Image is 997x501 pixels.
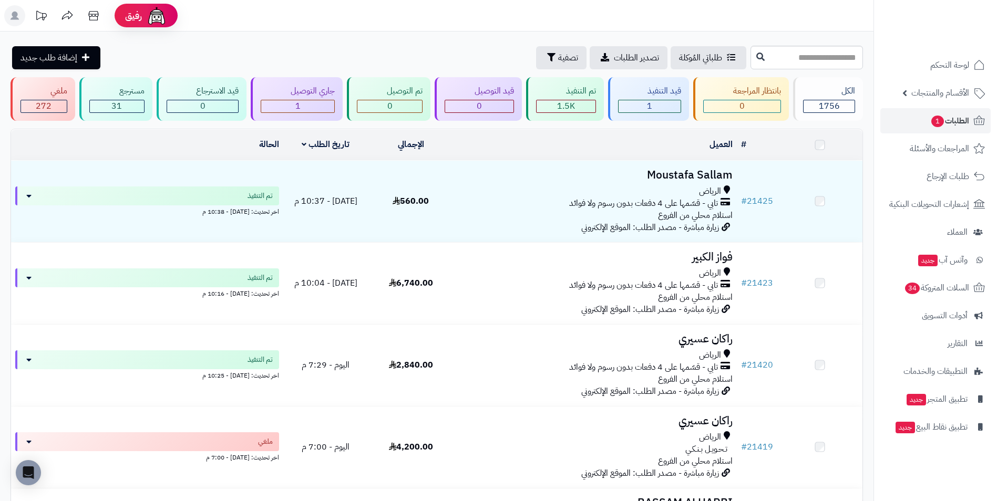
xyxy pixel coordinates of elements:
span: الرياض [699,267,721,279]
span: زيارة مباشرة - مصدر الطلب: الموقع الإلكتروني [581,467,719,479]
span: 0 [477,100,482,112]
span: وآتس آب [917,253,968,267]
img: logo-2.png [926,28,987,50]
a: الكل1756 [791,77,865,121]
span: استلام محلي من الفروع [658,209,733,222]
img: ai-face.png [146,5,167,26]
div: قيد الاسترجاع [167,85,239,97]
span: تابي - قسّمها على 4 دفعات بدون رسوم ولا فوائد [569,279,718,291]
a: #21419 [741,441,773,453]
span: 4,200.00 [389,441,433,453]
a: التطبيقات والخدمات [880,359,991,384]
span: 1.5K [557,100,575,112]
div: 272 [21,100,67,112]
span: 0 [387,100,393,112]
a: قيد التنفيذ 1 [606,77,692,121]
div: 0 [445,100,513,112]
a: مسترجع 31 [77,77,155,121]
span: جديد [918,255,938,266]
span: # [741,277,747,289]
a: الطلبات1 [880,108,991,133]
div: Open Intercom Messenger [16,460,41,485]
span: # [741,195,747,207]
span: # [741,359,747,371]
div: 0 [357,100,422,112]
span: جديد [907,394,926,405]
span: [DATE] - 10:04 م [294,277,357,289]
span: طلبات الإرجاع [927,169,969,184]
h3: Moustafa Sallam [458,169,733,181]
span: الطلبات [930,113,969,128]
span: استلام محلي من الفروع [658,291,733,304]
span: زيارة مباشرة - مصدر الطلب: الموقع الإلكتروني [581,385,719,398]
span: 1756 [819,100,840,112]
span: [DATE] - 10:37 م [294,195,357,207]
div: 31 [90,100,144,112]
div: 1 [619,100,681,112]
span: تطبيق المتجر [906,392,968,406]
a: # [741,138,746,151]
a: طلبات الإرجاع [880,164,991,189]
a: #21420 [741,359,773,371]
div: تم التوصيل [357,85,423,97]
h3: راكان عسيري [458,415,733,427]
span: الرياض [699,431,721,443]
span: استلام محلي من الفروع [658,455,733,467]
a: الحالة [259,138,279,151]
a: تطبيق المتجرجديد [880,387,991,412]
span: 1 [295,100,301,112]
div: 1451 [537,100,595,112]
a: بانتظار المراجعة 0 [691,77,791,121]
span: اليوم - 7:00 م [302,441,350,453]
div: بانتظار المراجعة [703,85,781,97]
span: إشعارات التحويلات البنكية [889,197,969,212]
span: ملغي [258,436,273,447]
span: تم التنفيذ [248,354,273,365]
div: اخر تحديث: [DATE] - 7:00 م [15,451,279,462]
span: طلباتي المُوكلة [679,51,722,64]
a: تطبيق نقاط البيعجديد [880,414,991,440]
div: اخر تحديث: [DATE] - 10:16 م [15,287,279,298]
div: اخر تحديث: [DATE] - 10:25 م [15,369,279,380]
span: التقارير [948,336,968,351]
span: 272 [36,100,52,112]
span: تم التنفيذ [248,191,273,201]
span: استلام محلي من الفروع [658,373,733,385]
span: لوحة التحكم [930,58,969,72]
span: الأقسام والمنتجات [911,86,969,100]
span: # [741,441,747,453]
a: إشعارات التحويلات البنكية [880,192,991,217]
span: 0 [200,100,205,112]
h3: راكان عسيري [458,333,733,345]
a: العميل [710,138,733,151]
h3: فواز الكبير [458,251,733,263]
span: الرياض [699,349,721,361]
div: 0 [167,100,239,112]
span: السلات المتروكة [904,280,969,295]
a: #21425 [741,195,773,207]
button: تصفية [536,46,587,69]
a: إضافة طلب جديد [12,46,100,69]
span: 34 [905,283,920,294]
span: تم التنفيذ [248,273,273,283]
a: الإجمالي [398,138,424,151]
div: قيد التنفيذ [618,85,682,97]
a: السلات المتروكة34 [880,275,991,300]
span: جديد [896,422,915,433]
span: 1 [647,100,652,112]
div: 1 [261,100,334,112]
div: جاري التوصيل [261,85,335,97]
a: تحديثات المنصة [28,5,54,29]
span: أدوات التسويق [922,308,968,323]
a: تم التنفيذ 1.5K [524,77,606,121]
span: 6,740.00 [389,277,433,289]
a: تم التوصيل 0 [345,77,433,121]
div: اخر تحديث: [DATE] - 10:38 م [15,205,279,216]
span: التطبيقات والخدمات [903,364,968,379]
span: الرياض [699,185,721,197]
span: تطبيق نقاط البيع [895,420,968,434]
a: المراجعات والأسئلة [880,136,991,161]
span: تابي - قسّمها على 4 دفعات بدون رسوم ولا فوائد [569,361,718,373]
div: ملغي [20,85,67,97]
a: وآتس آبجديد [880,247,991,273]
